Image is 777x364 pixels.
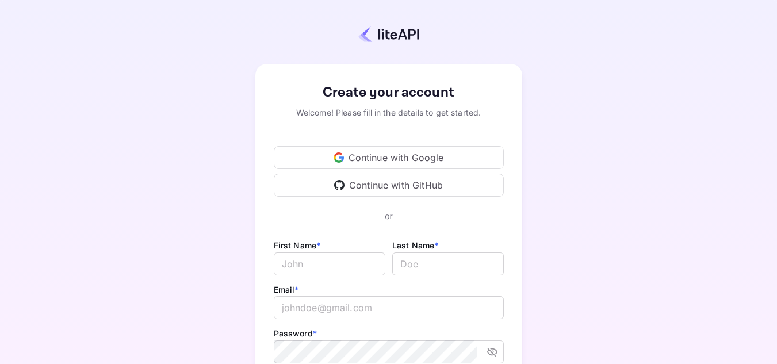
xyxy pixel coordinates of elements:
[358,26,419,43] img: liteapi
[274,146,504,169] div: Continue with Google
[392,252,504,275] input: Doe
[392,240,439,250] label: Last Name
[274,82,504,103] div: Create your account
[274,328,317,338] label: Password
[274,240,321,250] label: First Name
[274,296,504,319] input: johndoe@gmail.com
[274,106,504,118] div: Welcome! Please fill in the details to get started.
[274,285,299,294] label: Email
[274,174,504,197] div: Continue with GitHub
[274,252,385,275] input: John
[482,342,503,362] button: toggle password visibility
